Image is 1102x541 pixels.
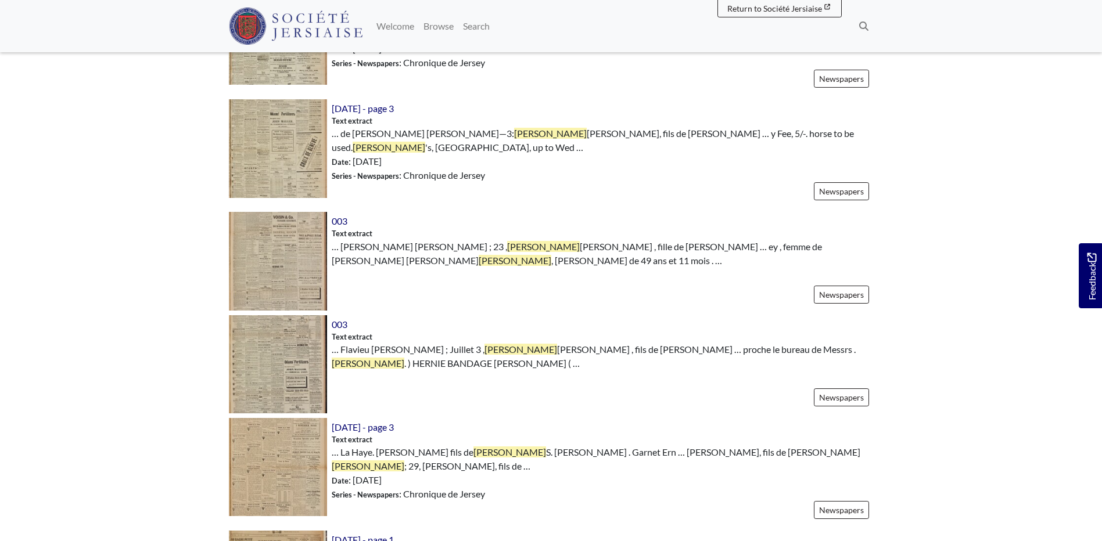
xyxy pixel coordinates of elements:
[1079,243,1102,308] a: Would you like to provide feedback?
[332,460,404,471] span: [PERSON_NAME]
[814,286,869,304] a: Newspapers
[332,358,404,369] span: [PERSON_NAME]
[332,434,372,445] span: Text extract
[814,388,869,406] a: Newspapers
[332,127,874,154] span: … de [PERSON_NAME] [PERSON_NAME]—3: [PERSON_NAME], fils de [PERSON_NAME] … y Fee, 5/-. horse to b...
[479,255,551,266] span: [PERSON_NAME]
[229,5,363,48] a: Société Jersiaise logo
[332,476,349,485] span: Date
[332,490,399,499] span: Series - Newspapers
[507,241,580,252] span: [PERSON_NAME]
[372,15,419,38] a: Welcome
[332,157,349,167] span: Date
[332,228,372,239] span: Text extract
[1085,253,1099,300] span: Feedback
[814,501,869,519] a: Newspapers
[514,128,587,139] span: [PERSON_NAME]
[332,445,874,473] span: … La Haye. [PERSON_NAME] fils de S. [PERSON_NAME] . Garnet Ern … [PERSON_NAME], fils de [PERSON_N...
[419,15,458,38] a: Browse
[229,99,327,197] img: 31st July 1909 - page 3
[814,182,869,200] a: Newspapers
[332,487,485,501] span: : Chronique de Jersey
[332,319,347,330] a: 003
[332,154,382,168] span: : [DATE]
[332,171,399,181] span: Series - Newspapers
[353,142,425,153] span: [PERSON_NAME]
[332,342,874,370] span: … Flavieu [PERSON_NAME] ; Juillet 3 , [PERSON_NAME] , fils de [PERSON_NAME] … proche le bureau de...
[332,331,372,342] span: Text extract
[332,240,874,268] span: … [PERSON_NAME] [PERSON_NAME] ; 23 , [PERSON_NAME] , fille de [PERSON_NAME] … ey , femme de [PERS...
[332,168,485,182] span: : Chronique de Jersey
[332,421,394,432] a: [DATE] - page 3
[332,473,382,487] span: : [DATE]
[332,59,399,68] span: Series - Newspapers
[332,103,394,114] a: [DATE] - page 3
[332,56,485,70] span: : Chronique de Jersey
[229,8,363,45] img: Société Jersiaise
[229,212,327,310] img: 003
[229,418,327,516] img: 29th January 1949 - page 3
[814,70,869,88] a: Newspapers
[473,446,546,457] span: [PERSON_NAME]
[332,215,347,226] a: 003
[229,315,327,413] img: 003
[458,15,494,38] a: Search
[332,116,372,127] span: Text extract
[484,344,557,355] span: [PERSON_NAME]
[727,3,822,13] span: Return to Société Jersiaise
